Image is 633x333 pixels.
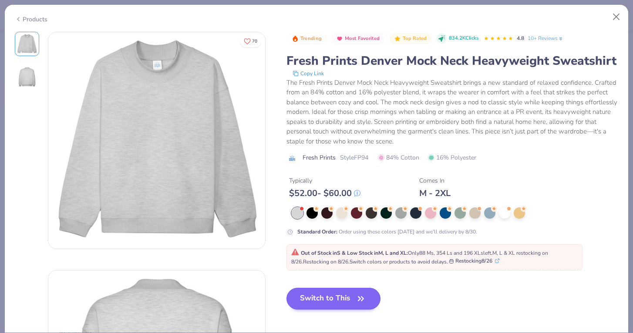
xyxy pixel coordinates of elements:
button: Close [608,9,625,25]
button: copy to clipboard [290,69,327,78]
div: The Fresh Prints Denver Mock Neck Heavyweight Sweatshirt brings a new standard of relaxed confide... [286,78,619,147]
span: 834.2K Clicks [449,35,478,42]
span: Only 88 Ms, 354 Ls and 196 XLs left. M, L & XL restocking on 8/26. Restocking on 8/26. Switch col... [291,250,548,265]
button: Badge Button [287,33,327,44]
img: Front [48,32,265,249]
span: Fresh Prints [303,153,336,162]
span: Style FP94 [340,153,368,162]
span: Top Rated [403,36,427,41]
button: Restocking8/26 [449,257,499,265]
span: Trending [300,36,322,41]
span: 70 [252,39,257,43]
span: 84% Cotton [378,153,419,162]
button: Like [240,35,261,47]
div: $ 52.00 - $ 60.00 [289,188,360,199]
div: Typically [289,176,360,185]
span: 16% Polyester [428,153,476,162]
strong: Standard Order : [297,228,337,235]
button: Badge Button [332,33,384,44]
div: Comes In [419,176,451,185]
img: brand logo [286,155,298,162]
div: Fresh Prints Denver Mock Neck Heavyweight Sweatshirt [286,53,619,69]
img: Top Rated sort [394,35,401,42]
button: Badge Button [390,33,431,44]
img: Back [17,67,37,87]
strong: & Low Stock in M, L and XL : [342,250,408,256]
div: M - 2XL [419,188,451,199]
a: 10+ Reviews [528,34,564,42]
strong: Out of Stock in S [301,250,342,256]
span: 4.8 [517,35,524,42]
div: Order using these colors [DATE] and we’ll delivery by 8/30. [297,228,477,236]
span: Most Favorited [345,36,380,41]
img: Most Favorited sort [336,35,343,42]
img: Trending sort [292,35,299,42]
div: Products [15,15,47,24]
button: Switch to This [286,288,381,310]
div: 4.8 Stars [484,32,513,46]
img: Front [17,33,37,54]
